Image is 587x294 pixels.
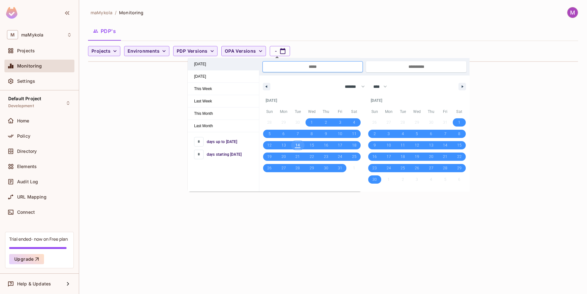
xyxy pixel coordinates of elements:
[225,47,256,55] span: OPA Versions
[457,140,462,151] span: 15
[268,128,271,140] span: 5
[347,117,361,128] button: 4
[295,140,300,151] span: 14
[401,162,405,174] span: 25
[17,48,35,53] span: Projects
[424,151,438,162] button: 20
[319,128,333,140] button: 9
[17,79,35,84] span: Settings
[438,107,452,117] span: Fri
[291,107,305,117] span: Tue
[188,108,259,120] button: This Month
[319,162,333,174] button: 30
[319,107,333,117] span: Thu
[262,107,277,117] span: Sun
[128,47,160,55] span: Environments
[402,128,404,140] span: 4
[372,162,377,174] span: 23
[7,30,18,39] span: M
[188,58,259,70] span: [DATE]
[338,140,342,151] span: 17
[382,162,396,174] button: 24
[410,128,424,140] button: 5
[324,151,328,162] span: 23
[382,107,396,117] span: Mon
[188,95,259,107] span: Last Week
[388,128,390,140] span: 3
[281,140,286,151] span: 13
[267,162,272,174] span: 26
[92,47,110,55] span: Projects
[17,164,37,169] span: Elements
[338,128,342,140] span: 10
[438,128,452,140] button: 7
[17,179,38,184] span: Audit Log
[458,128,460,140] span: 8
[277,107,291,117] span: Mon
[297,128,299,140] span: 7
[188,83,259,95] button: This Week
[352,128,357,140] span: 11
[368,174,382,185] button: 30
[305,128,319,140] button: 8
[17,149,37,154] span: Directory
[452,117,466,128] button: 1
[325,128,327,140] span: 9
[17,210,35,215] span: Connect
[270,46,290,56] button: -
[382,128,396,140] button: 3
[347,151,361,162] button: 25
[438,140,452,151] button: 14
[324,162,328,174] span: 30
[333,151,347,162] button: 24
[305,162,319,174] button: 29
[424,128,438,140] button: 6
[310,151,314,162] span: 22
[338,162,342,174] span: 31
[387,162,391,174] span: 24
[429,151,433,162] span: 20
[429,162,433,174] span: 27
[17,118,29,123] span: Home
[410,162,424,174] button: 26
[415,151,419,162] span: 19
[291,162,305,174] button: 28
[387,140,391,151] span: 10
[277,151,291,162] button: 20
[277,140,291,151] button: 13
[319,151,333,162] button: 23
[401,151,405,162] span: 18
[352,140,357,151] span: 18
[295,162,300,174] span: 28
[452,140,466,151] button: 15
[17,63,42,69] span: Monitoring
[443,162,447,174] span: 28
[438,162,452,174] button: 28
[291,151,305,162] button: 21
[17,194,47,199] span: URL Mapping
[262,162,277,174] button: 26
[396,128,410,140] button: 4
[452,162,466,174] button: 29
[291,128,305,140] button: 7
[415,140,419,151] span: 12
[281,151,286,162] span: 20
[291,140,305,151] button: 14
[368,107,382,117] span: Sun
[368,128,382,140] button: 2
[311,117,313,128] span: 1
[17,134,30,139] span: Policy
[9,254,44,264] button: Upgrade
[368,151,382,162] button: 16
[458,117,460,128] span: 1
[443,151,447,162] span: 21
[207,139,237,145] span: days up to [DATE]
[457,162,462,174] span: 29
[91,10,112,16] span: the active workspace
[368,162,382,174] button: 23
[410,140,424,151] button: 12
[567,7,578,18] img: Mykola Martynov
[333,128,347,140] button: 10
[281,162,286,174] span: 27
[221,46,266,56] button: OPA Versions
